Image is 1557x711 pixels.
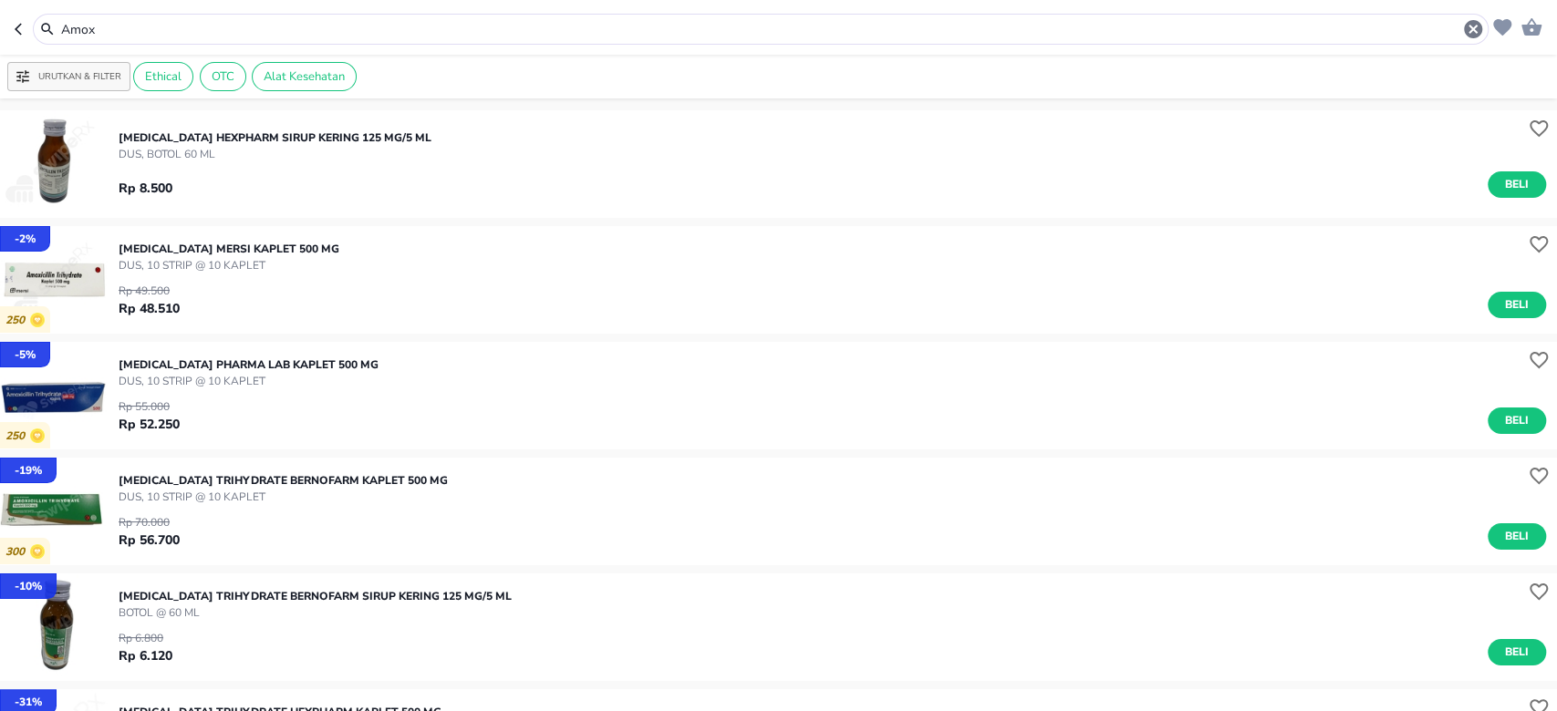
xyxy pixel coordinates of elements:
p: DUS, 10 STRIP @ 10 KAPLET [119,489,448,505]
p: BOTOL @ 60 ML [119,604,512,621]
p: Rp 6.120 [119,646,172,665]
p: DUS, 10 STRIP @ 10 KAPLET [119,257,339,273]
p: Rp 70.000 [119,514,180,531]
span: Beli [1501,175,1532,194]
p: Rp 48.510 [119,299,180,318]
button: Beli [1488,407,1546,434]
input: Cari 4000+ produk di sini [59,20,1462,39]
p: - 5 % [15,346,36,363]
p: [MEDICAL_DATA] Pharma Lab KAPLET 500 MG [119,356,379,373]
span: Ethical [134,68,192,85]
p: 250 [5,314,30,327]
span: Beli [1501,411,1532,430]
p: [MEDICAL_DATA] TRIHYDRATE Bernofarm SIRUP KERING 125 MG/5 mL [119,588,512,604]
p: [MEDICAL_DATA] Mersi KAPLET 500 MG [119,241,339,257]
p: DUS, 10 STRIP @ 10 KAPLET [119,373,379,389]
button: Urutkan & Filter [7,62,130,91]
p: Rp 49.500 [119,283,180,299]
p: - 10 % [15,578,42,594]
p: 250 [5,429,30,443]
span: Beli [1501,643,1532,662]
p: Rp 52.250 [119,415,180,434]
p: - 31 % [15,694,42,710]
p: - 2 % [15,231,36,247]
div: Alat Kesehatan [252,62,357,91]
p: Rp 8.500 [119,179,172,198]
p: 300 [5,545,30,559]
div: Ethical [133,62,193,91]
p: DUS, BOTOL 60 ML [119,146,431,162]
button: Beli [1488,292,1546,318]
p: [MEDICAL_DATA] Hexpharm SIRUP KERING 125 MG/5 mL [119,129,431,146]
span: OTC [201,68,245,85]
span: Beli [1501,527,1532,546]
p: Rp 55.000 [119,398,180,415]
span: Alat Kesehatan [253,68,356,85]
p: [MEDICAL_DATA] TRIHYDRATE Bernofarm KAPLET 500 MG [119,472,448,489]
p: Rp 56.700 [119,531,180,550]
button: Beli [1488,639,1546,665]
p: Urutkan & Filter [38,70,121,84]
p: - 19 % [15,462,42,479]
p: Rp 6.800 [119,630,172,646]
button: Beli [1488,171,1546,198]
button: Beli [1488,523,1546,550]
div: OTC [200,62,246,91]
span: Beli [1501,295,1532,314]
